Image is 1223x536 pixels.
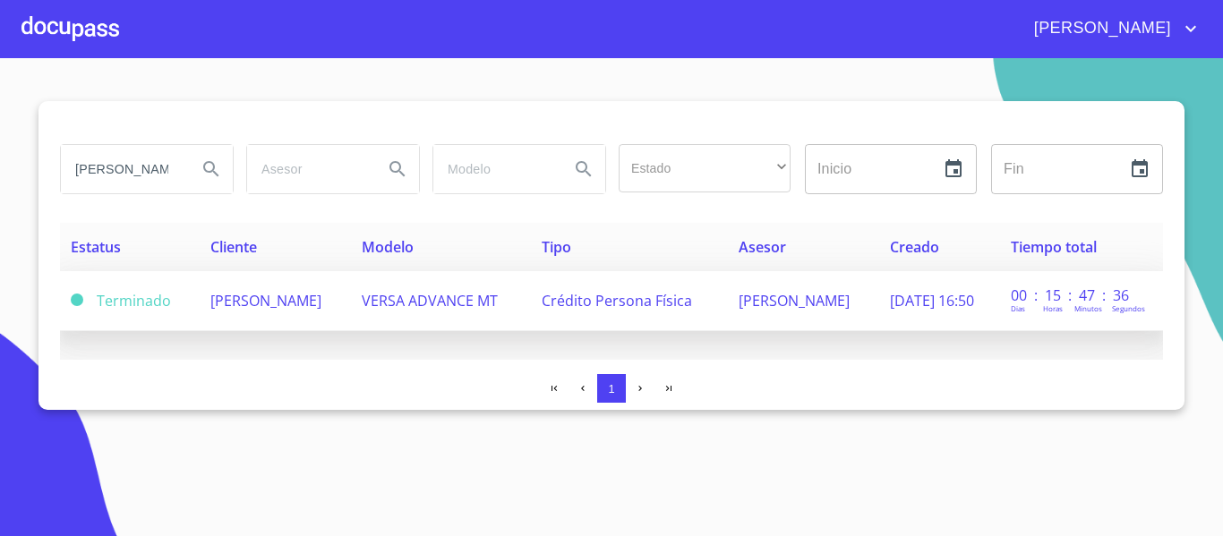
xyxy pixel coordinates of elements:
input: search [433,145,555,193]
div: ​ [619,144,791,192]
span: Asesor [739,237,786,257]
span: Modelo [362,237,414,257]
span: Tipo [542,237,571,257]
span: [PERSON_NAME] [1021,14,1180,43]
p: Dias [1011,303,1025,313]
button: Search [562,148,605,191]
span: [DATE] 16:50 [890,291,974,311]
span: Cliente [210,237,257,257]
span: [PERSON_NAME] [210,291,321,311]
button: 1 [597,374,626,403]
span: Tiempo total [1011,237,1097,257]
span: VERSA ADVANCE MT [362,291,498,311]
span: Terminado [97,291,171,311]
span: Crédito Persona Física [542,291,692,311]
span: Estatus [71,237,121,257]
span: 1 [608,382,614,396]
p: Minutos [1074,303,1102,313]
span: Terminado [71,294,83,306]
span: Creado [890,237,939,257]
input: search [61,145,183,193]
p: 00 : 15 : 47 : 36 [1011,285,1132,305]
p: Horas [1043,303,1063,313]
input: search [247,145,369,193]
span: [PERSON_NAME] [739,291,850,311]
button: Search [376,148,419,191]
p: Segundos [1112,303,1145,313]
button: account of current user [1021,14,1202,43]
button: Search [190,148,233,191]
